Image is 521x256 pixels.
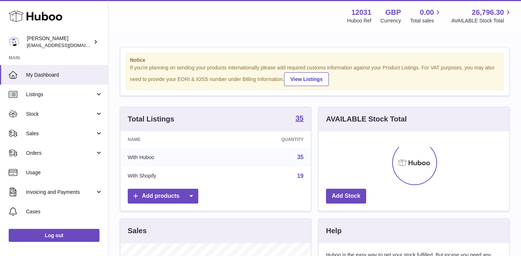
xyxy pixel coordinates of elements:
[26,72,103,78] span: My Dashboard
[26,189,95,196] span: Invoicing and Payments
[120,148,223,167] td: With Huboo
[326,114,407,124] h3: AVAILABLE Stock Total
[284,72,329,86] a: View Listings
[26,208,103,215] span: Cases
[26,91,95,98] span: Listings
[26,130,95,137] span: Sales
[26,111,95,118] span: Stock
[297,154,304,160] a: 35
[120,131,223,148] th: Name
[451,17,512,24] span: AVAILABLE Stock Total
[130,57,500,64] strong: Notice
[420,8,434,17] span: 0.00
[128,226,147,236] h3: Sales
[130,64,500,86] div: If you're planning on sending your products internationally please add required customs informati...
[27,42,106,48] span: [EMAIL_ADDRESS][DOMAIN_NAME]
[451,8,512,24] a: 26,796.30 AVAILABLE Stock Total
[410,17,442,24] span: Total sales
[347,17,372,24] div: Huboo Ref
[128,189,198,204] a: Add products
[296,115,304,123] a: 35
[26,169,103,176] span: Usage
[9,37,20,47] img: admin@makewellforyou.com
[297,173,304,179] a: 19
[9,229,99,242] a: Log out
[296,115,304,122] strong: 35
[27,35,92,49] div: [PERSON_NAME]
[326,189,366,204] a: Add Stock
[326,226,342,236] h3: Help
[351,8,372,17] strong: 12031
[128,114,174,124] h3: Total Listings
[381,17,401,24] div: Currency
[120,167,223,185] td: With Shopify
[410,8,442,24] a: 0.00 Total sales
[223,131,311,148] th: Quantity
[26,150,95,157] span: Orders
[472,8,504,17] span: 26,796.30
[385,8,401,17] strong: GBP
